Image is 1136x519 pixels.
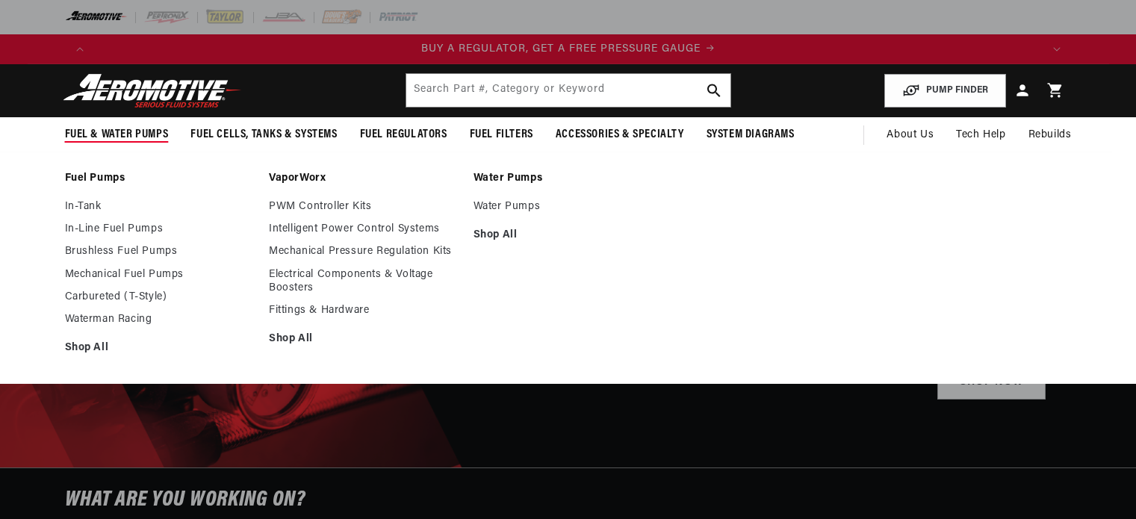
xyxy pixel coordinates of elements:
a: Water Pumps [474,200,663,214]
input: Search by Part Number, Category or Keyword [406,74,730,107]
summary: Tech Help [945,117,1016,153]
a: VaporWorx [269,172,459,185]
span: Tech Help [956,127,1005,143]
span: Fuel Filters [470,127,533,143]
span: Accessories & Specialty [556,127,684,143]
a: Electrical Components & Voltage Boosters [269,268,459,295]
a: Mechanical Pressure Regulation Kits [269,245,459,258]
a: In-Line Fuel Pumps [65,223,255,236]
summary: System Diagrams [695,117,806,152]
span: System Diagrams [707,127,795,143]
span: Fuel Regulators [360,127,447,143]
a: Fittings & Hardware [269,304,459,317]
a: Carbureted (T-Style) [65,290,255,304]
a: Fuel Pumps [65,172,255,185]
summary: Fuel Regulators [349,117,459,152]
span: Rebuilds [1028,127,1072,143]
summary: Fuel Filters [459,117,544,152]
a: Shop All [269,332,459,346]
button: PUMP FINDER [884,74,1006,108]
summary: Rebuilds [1017,117,1083,153]
span: Fuel & Water Pumps [65,127,169,143]
span: Fuel Cells, Tanks & Systems [190,127,337,143]
summary: Fuel & Water Pumps [54,117,180,152]
button: Translation missing: en.sections.announcements.previous_announcement [65,34,95,64]
a: Shop All [474,229,663,242]
a: Water Pumps [474,172,663,185]
a: About Us [875,117,945,153]
a: PWM Controller Kits [269,200,459,214]
summary: Accessories & Specialty [544,117,695,152]
div: 1 of 4 [95,41,1042,58]
a: Intelligent Power Control Systems [269,223,459,236]
img: Aeromotive [59,73,246,108]
button: Translation missing: en.sections.announcements.next_announcement [1042,34,1072,64]
a: Mechanical Fuel Pumps [65,268,255,282]
a: Brushless Fuel Pumps [65,245,255,258]
summary: Fuel Cells, Tanks & Systems [179,117,348,152]
a: In-Tank [65,200,255,214]
a: Waterman Racing [65,313,255,326]
a: BUY A REGULATOR, GET A FREE PRESSURE GAUGE [95,41,1042,58]
button: search button [698,74,730,107]
span: About Us [887,129,934,140]
slideshow-component: Translation missing: en.sections.announcements.announcement_bar [28,34,1109,64]
div: Announcement [95,41,1042,58]
span: BUY A REGULATOR, GET A FREE PRESSURE GAUGE [421,43,701,55]
a: Shop All [65,341,255,355]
